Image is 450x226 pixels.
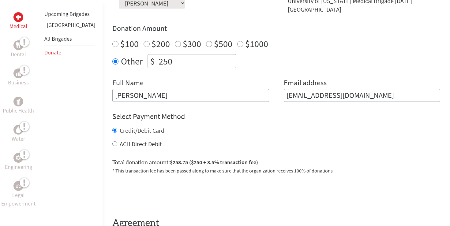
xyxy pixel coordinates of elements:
div: Business [13,69,23,78]
label: $500 [214,38,232,50]
label: $1000 [245,38,268,50]
p: Legal Empowerment [1,191,36,208]
div: Medical [13,12,23,22]
img: Water [16,126,21,133]
label: $100 [120,38,139,50]
li: Guatemala [44,21,95,32]
h4: Donation Amount [112,24,440,33]
img: Engineering [16,155,21,160]
a: [GEOGRAPHIC_DATA] [47,21,95,28]
li: Donate [44,46,95,59]
a: EngineeringEngineering [5,153,32,171]
input: Your Email [284,89,441,102]
img: Medical [16,15,21,20]
img: Public Health [16,98,21,105]
li: Upcoming Brigades [44,7,95,21]
p: Water [12,135,25,143]
label: $300 [183,38,201,50]
input: Enter Amount [157,54,236,68]
a: WaterWater [12,125,25,143]
div: Water [13,125,23,135]
label: Email address [284,78,327,89]
img: Dental [16,42,21,48]
a: DentalDental [11,40,26,59]
a: BusinessBusiness [8,69,29,87]
label: Total donation amount: [112,158,258,167]
div: Engineering [13,153,23,163]
iframe: reCAPTCHA [112,182,205,206]
img: Legal Empowerment [16,184,21,188]
p: Medical [9,22,27,31]
label: ACH Direct Debit [120,140,162,148]
p: Public Health [3,106,34,115]
input: Enter Full Name [112,89,269,102]
div: Dental [13,40,23,50]
a: Donate [44,49,61,56]
a: Upcoming Brigades [44,10,90,17]
p: Engineering [5,163,32,171]
div: Legal Empowerment [13,181,23,191]
a: Public HealthPublic Health [3,97,34,115]
div: $ [148,54,157,68]
div: Public Health [13,97,23,106]
label: Full Name [112,78,144,89]
a: All Brigades [44,35,72,42]
h4: Select Payment Method [112,112,440,121]
span: $258.75 ($250 + 3.5% transaction fee) [170,159,258,166]
img: Business [16,71,21,76]
li: All Brigades [44,32,95,46]
label: $200 [152,38,170,50]
p: Dental [11,50,26,59]
label: Credit/Debit Card [120,127,164,134]
a: MedicalMedical [9,12,27,31]
a: Legal EmpowermentLegal Empowerment [1,181,36,208]
p: * This transaction fee has been passed along to make sure that the organization receives 100% of ... [112,167,440,174]
label: Other [121,54,143,68]
p: Business [8,78,29,87]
